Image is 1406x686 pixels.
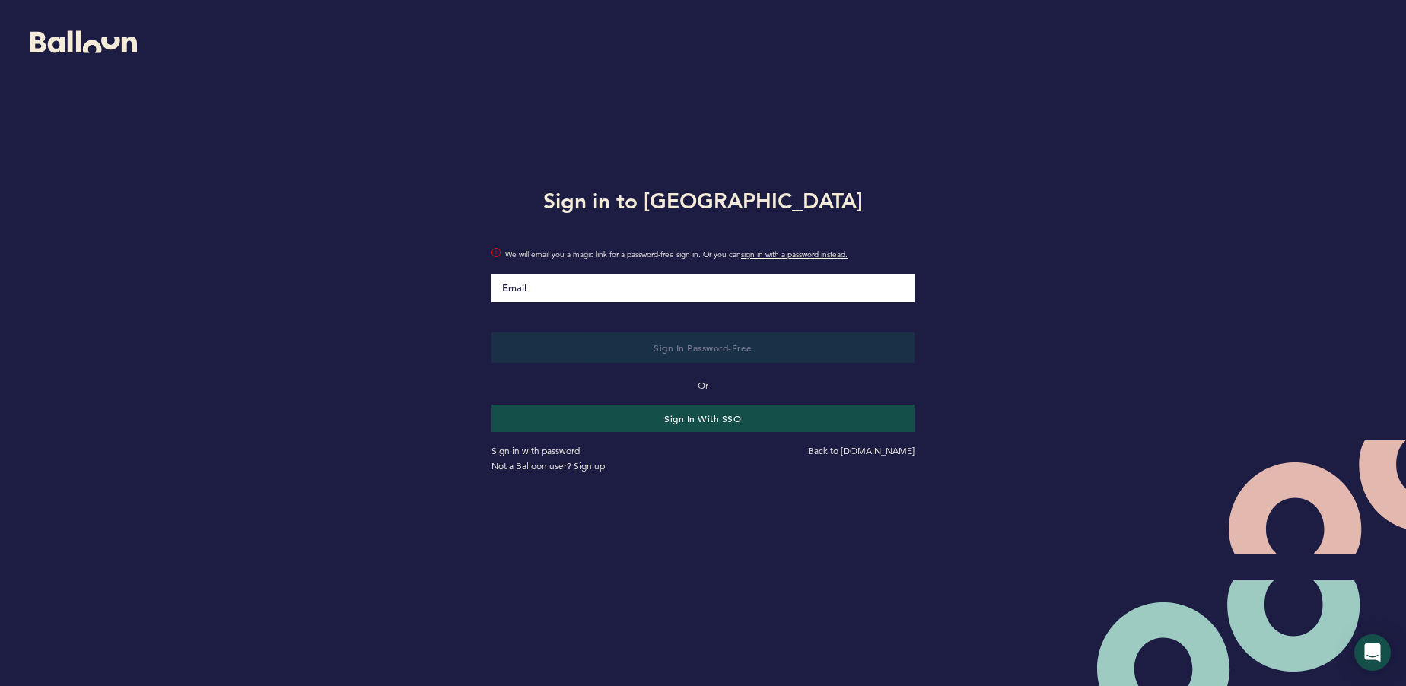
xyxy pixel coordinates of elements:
[505,247,915,262] span: We will email you a magic link for a password-free sign in. Or you can
[491,460,605,472] a: Not a Balloon user? Sign up
[654,341,752,354] span: Sign in Password-Free
[491,378,915,393] p: Or
[480,186,926,216] h1: Sign in to [GEOGRAPHIC_DATA]
[491,445,580,456] a: Sign in with password
[491,274,915,302] input: Email
[741,249,848,259] a: sign in with a password instead.
[808,445,915,456] a: Back to [DOMAIN_NAME]
[491,332,915,363] button: Sign in Password-Free
[1354,634,1391,671] div: Open Intercom Messenger
[491,405,915,432] button: Sign in with SSO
